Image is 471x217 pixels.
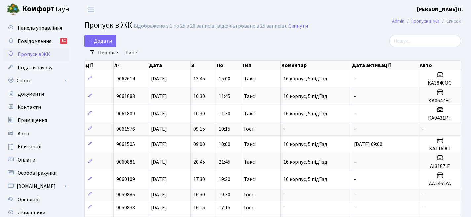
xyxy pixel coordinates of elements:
[7,3,20,16] img: logo.png
[351,61,419,70] th: Дата активації
[151,75,167,82] span: [DATE]
[151,176,167,183] span: [DATE]
[193,158,205,166] span: 20:45
[244,205,255,210] span: Гості
[193,110,205,117] span: 10:30
[193,125,205,133] span: 09:15
[151,191,167,198] span: [DATE]
[22,4,54,14] b: Комфорт
[244,94,256,99] span: Таксі
[193,191,205,198] span: 16:30
[283,75,327,82] span: 16 корпус, 5 під'їзд
[151,93,167,100] span: [DATE]
[422,146,458,152] h5: КА1169СІ
[151,110,167,117] span: [DATE]
[283,204,285,211] span: -
[354,75,356,82] span: -
[389,35,461,47] input: Пошук...
[89,37,112,45] span: Додати
[85,61,114,70] th: Дії
[219,191,230,198] span: 19:30
[116,75,135,82] span: 9062614
[193,176,205,183] span: 17:30
[288,23,308,29] a: Скинути
[96,47,121,58] a: Період
[354,204,356,211] span: -
[193,93,205,100] span: 10:30
[3,153,69,167] a: Оплати
[3,48,69,61] a: Пропуск в ЖК
[354,158,356,166] span: -
[18,130,29,137] span: Авто
[244,159,256,165] span: Таксі
[60,38,67,44] div: 51
[18,170,57,177] span: Особові рахунки
[422,98,458,104] h5: КА0647ЕС
[419,61,461,70] th: Авто
[354,176,356,183] span: -
[244,142,256,147] span: Таксі
[283,93,327,100] span: 16 корпус, 5 під'їзд
[3,101,69,114] a: Контакти
[422,191,424,198] span: -
[3,61,69,74] a: Подати заявку
[283,176,327,183] span: 16 корпус, 5 під'їзд
[151,158,167,166] span: [DATE]
[3,167,69,180] a: Особові рахунки
[83,4,99,15] button: Переключити навігацію
[18,51,50,58] span: Пропуск в ЖК
[354,93,356,100] span: -
[116,158,135,166] span: 9060881
[84,35,116,47] a: Додати
[3,140,69,153] a: Квитанції
[114,61,148,70] th: №
[219,158,230,166] span: 21:45
[219,125,230,133] span: 10:15
[281,61,351,70] th: Коментар
[392,18,404,25] a: Admin
[18,38,51,45] span: Повідомлення
[354,191,356,198] span: -
[193,141,205,148] span: 09:00
[191,61,216,70] th: З
[18,196,40,203] span: Орендарі
[3,193,69,206] a: Орендарі
[283,110,327,117] span: 16 корпус, 5 під'їзд
[3,74,69,87] a: Спорт
[354,125,356,133] span: -
[116,176,135,183] span: 9060109
[283,125,285,133] span: -
[193,204,205,211] span: 16:15
[422,80,458,86] h5: КА3840ОО
[422,204,424,211] span: -
[22,4,69,15] span: Таун
[116,125,135,133] span: 9061576
[18,209,45,216] span: Лічильники
[244,111,256,116] span: Таксі
[216,61,241,70] th: По
[219,110,230,117] span: 11:30
[219,75,230,82] span: 15:00
[18,104,41,111] span: Контакти
[219,176,230,183] span: 19:30
[422,181,458,187] h5: АА2462YA
[244,192,255,197] span: Гості
[244,177,256,182] span: Таксі
[219,204,230,211] span: 17:15
[116,204,135,211] span: 9059838
[354,110,356,117] span: -
[417,5,463,13] a: [PERSON_NAME] П.
[411,18,439,25] a: Пропуск в ЖК
[354,141,382,148] span: [DATE] 09:00
[439,18,461,25] li: Список
[422,115,458,121] h5: КА9431PH
[283,191,285,198] span: -
[3,21,69,35] a: Панель управління
[219,141,230,148] span: 10:00
[244,126,255,132] span: Гості
[193,75,205,82] span: 13:45
[3,35,69,48] a: Повідомлення51
[18,64,52,71] span: Подати заявку
[84,19,132,31] span: Пропуск в ЖК
[283,158,327,166] span: 16 корпус, 5 під'їзд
